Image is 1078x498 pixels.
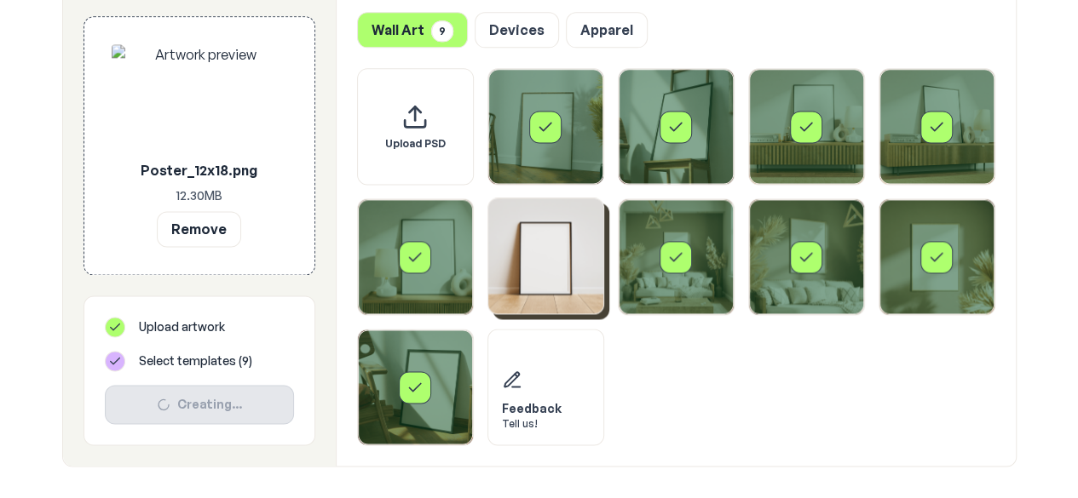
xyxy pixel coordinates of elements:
[487,68,604,185] div: Select template Framed Poster
[112,187,287,204] p: 12.30 MB
[879,68,995,185] div: Select template Framed Poster 4
[385,137,446,151] span: Upload PSD
[157,211,241,247] button: Remove
[119,396,280,413] div: Creating...
[748,68,865,185] div: Select template Framed Poster 3
[618,198,735,315] div: Select template Framed Poster 7
[139,318,225,335] span: Upload artwork
[139,352,252,369] span: Select templates ( 9 )
[502,417,562,431] div: Tell us!
[357,198,474,315] div: Select template Framed Poster 5
[357,329,474,445] div: Select template Framed Poster 10
[357,12,468,48] button: Wall Art9
[112,44,287,153] img: Artwork preview
[748,198,865,315] div: Select template Framed Poster 8
[357,68,474,185] div: Upload custom PSD template
[105,385,294,424] button: Creating...
[488,198,603,313] img: Framed Poster 6
[487,197,604,314] div: Select template Framed Poster 6
[475,12,559,48] button: Devices
[566,12,648,48] button: Apparel
[502,400,562,417] div: Feedback
[487,329,604,445] div: Send feedback
[112,160,287,180] p: Poster_12x18.png
[879,198,995,315] div: Select template Framed Poster 9
[618,68,735,185] div: Select template Framed Poster 2
[431,20,453,42] span: 9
